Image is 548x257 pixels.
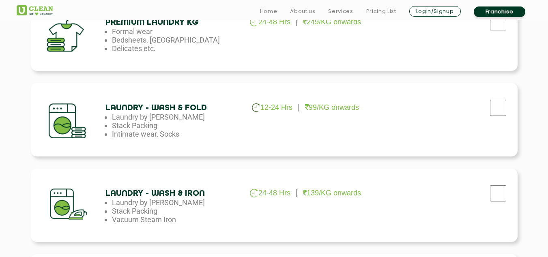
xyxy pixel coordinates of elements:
img: UClean Laundry and Dry Cleaning [17,5,53,15]
a: Home [260,6,277,16]
li: Stack Packing [112,207,243,215]
img: clock_g.png [250,189,258,197]
a: Franchise [474,6,525,17]
li: Formal wear [112,27,243,36]
h4: Laundry - Wash & Iron [105,189,237,198]
a: Services [328,6,353,16]
a: Login/Signup [409,6,461,17]
a: About us [290,6,315,16]
img: clock_g.png [250,18,258,26]
p: 12-24 Hrs [252,103,292,112]
a: Pricing List [366,6,396,16]
li: Laundry by [PERSON_NAME] [112,113,243,121]
p: 24-48 Hrs [250,189,290,198]
h4: Laundry - Wash & Fold [105,103,237,113]
li: Stack Packing [112,121,243,130]
li: Vacuum Steam Iron [112,215,243,224]
p: 24-48 Hrs [250,18,290,27]
li: Laundry by [PERSON_NAME] [112,198,243,207]
li: Intimate wear, Socks [112,130,243,138]
li: Delicates etc. [112,44,243,53]
p: 99/KG onwards [305,103,359,112]
p: 139/KG onwards [303,189,361,197]
li: Bedsheets, [GEOGRAPHIC_DATA] [112,36,243,44]
img: clock_g.png [252,103,260,112]
p: 249/KG onwards [303,18,361,26]
h4: Premium Laundry Kg [105,18,237,27]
